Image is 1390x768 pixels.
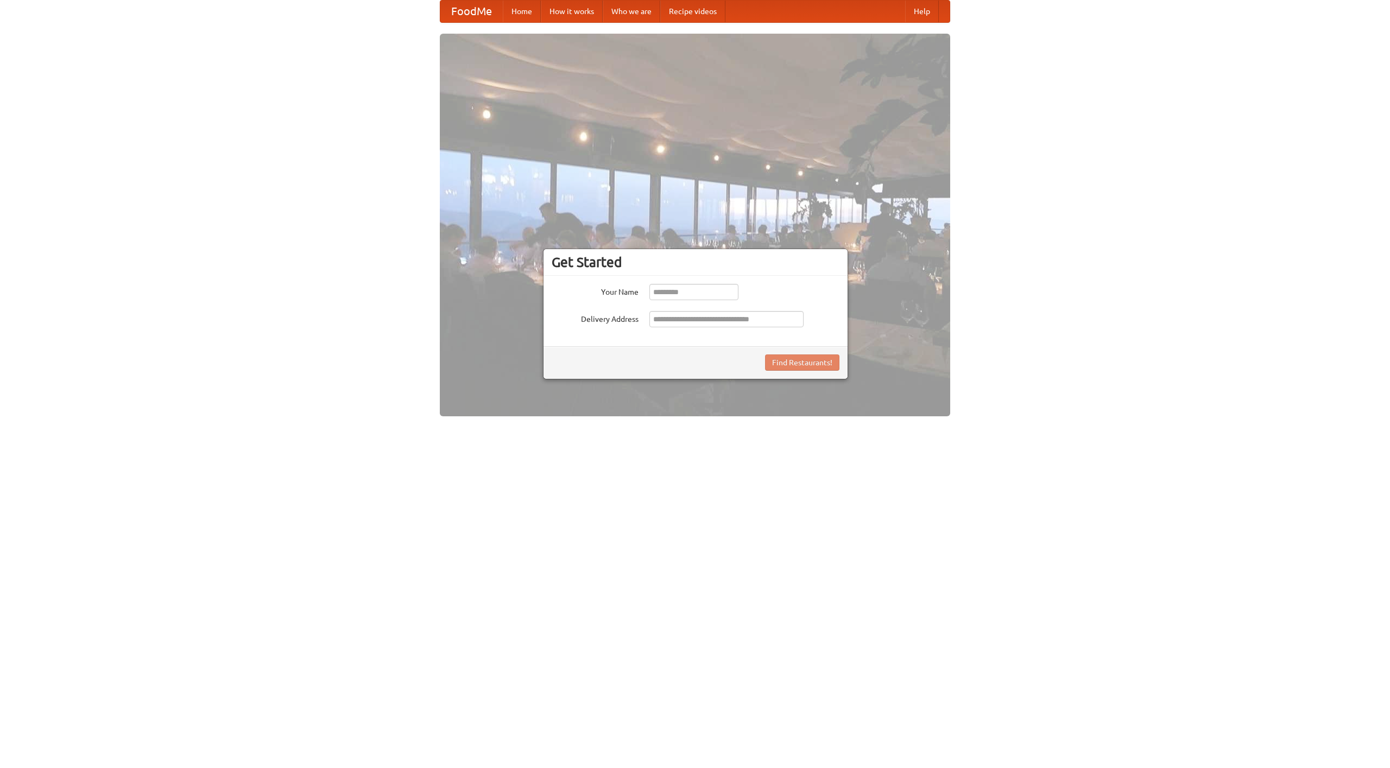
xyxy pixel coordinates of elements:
a: Who we are [603,1,660,22]
a: Help [905,1,939,22]
a: How it works [541,1,603,22]
a: Home [503,1,541,22]
a: FoodMe [440,1,503,22]
a: Recipe videos [660,1,725,22]
label: Your Name [552,284,639,297]
h3: Get Started [552,254,839,270]
button: Find Restaurants! [765,354,839,371]
label: Delivery Address [552,311,639,325]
